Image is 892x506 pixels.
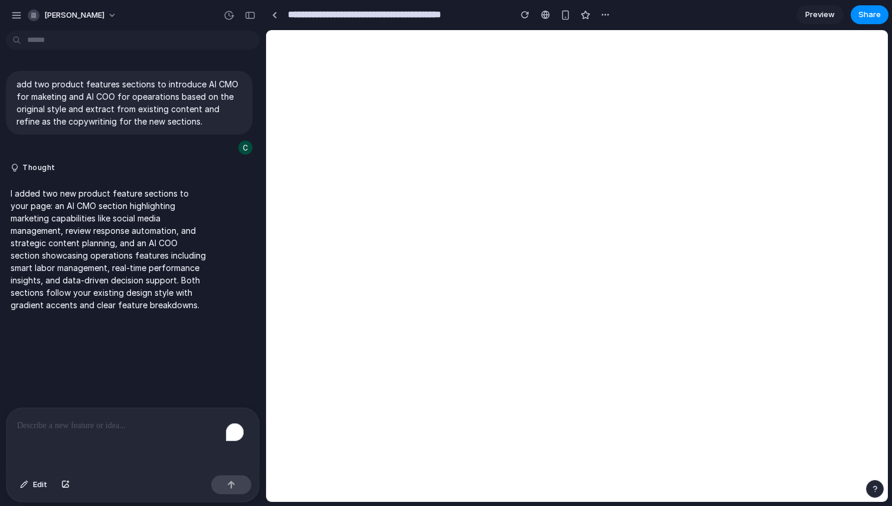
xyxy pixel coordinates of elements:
[23,6,123,25] button: [PERSON_NAME]
[17,78,242,128] p: add two product features sections to introduce AI CMO for maketing and AI COO for opearations bas...
[796,5,844,24] a: Preview
[858,9,881,21] span: Share
[805,9,835,21] span: Preview
[11,187,208,311] p: I added two new product feature sections to your page: an AI CMO section highlighting marketing c...
[14,475,53,494] button: Edit
[851,5,888,24] button: Share
[33,479,47,491] span: Edit
[6,408,259,471] div: To enrich screen reader interactions, please activate Accessibility in Grammarly extension settings
[44,9,104,21] span: [PERSON_NAME]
